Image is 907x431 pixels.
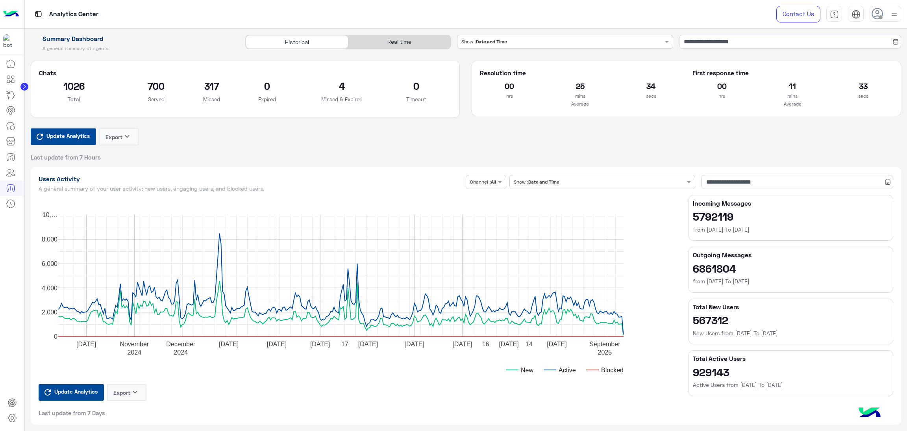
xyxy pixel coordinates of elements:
[314,95,369,103] p: Missed & Expired
[76,340,96,347] text: [DATE]
[39,384,104,401] button: Update Analytics
[480,69,680,77] h5: Resolution time
[763,80,822,92] h2: 11
[452,340,472,347] text: [DATE]
[39,409,105,417] span: Last update from 7 Days
[33,9,43,19] img: tab
[232,80,302,92] h2: 0
[622,92,681,100] p: secs
[763,92,822,100] p: mins
[601,366,624,373] text: Blocked
[851,10,861,19] img: tab
[44,130,92,141] span: Update Analytics
[521,366,533,373] text: New
[559,366,576,373] text: Active
[834,80,893,92] h2: 33
[127,349,141,355] text: 2024
[39,95,109,103] p: Total
[121,95,191,103] p: Served
[551,92,610,100] p: mins
[49,9,98,20] p: Analytics Center
[232,95,302,103] p: Expired
[42,212,57,218] text: 10,…
[693,329,889,337] h6: New Users from [DATE] To [DATE]
[31,35,237,43] h1: Summary Dashboard
[341,340,348,347] text: 17
[547,340,566,347] text: [DATE]
[39,175,463,183] h1: Users Activity
[174,349,188,355] text: 2024
[41,309,57,316] text: 2,000
[218,340,238,347] text: [DATE]
[856,399,883,427] img: hulul-logo.png
[476,39,507,45] b: Date and Time
[692,80,752,92] h2: 00
[889,9,899,19] img: profile
[480,100,680,108] p: Average
[491,179,496,185] b: All
[499,340,518,347] text: [DATE]
[381,95,452,103] p: Timeout
[692,69,893,77] h5: First response time
[528,179,559,185] b: Date and Time
[41,260,57,267] text: 6,000
[166,340,195,347] text: December
[130,387,140,397] i: keyboard_arrow_down
[203,80,220,92] h2: 317
[3,6,19,22] img: Logo
[31,128,96,145] button: Update Analytics
[3,34,17,48] img: 1403182699927242
[692,100,893,108] p: Average
[358,340,378,347] text: [DATE]
[693,381,889,389] h6: Active Users from [DATE] To [DATE]
[52,386,100,397] span: Update Analytics
[39,186,463,192] h5: A general summary of your user activity: new users, engaging users, and blocked users.
[693,251,889,259] h5: Outgoing Messages
[693,366,889,378] h2: 929143
[121,80,191,92] h2: 700
[480,80,539,92] h2: 00
[99,128,139,145] button: Exportkeyboard_arrow_down
[598,349,612,355] text: 2025
[693,314,889,326] h2: 567312
[693,303,889,311] h5: Total New Users
[525,340,532,347] text: 14
[107,384,146,401] button: Exportkeyboard_arrow_down
[693,262,889,275] h2: 6861804
[267,340,286,347] text: [DATE]
[826,6,842,22] a: tab
[404,340,424,347] text: [DATE]
[834,92,893,100] p: secs
[776,6,820,22] a: Contact Us
[31,45,237,52] h5: A general summary of agents
[589,340,620,347] text: September
[692,92,752,100] p: hrs
[39,69,452,77] h5: Chats
[693,210,889,223] h2: 5792119
[122,132,132,141] i: keyboard_arrow_down
[31,153,101,161] span: Last update from 7 Hours
[693,355,889,362] h5: Total Active Users
[693,199,889,207] h5: Incoming Messages
[314,80,369,92] h2: 4
[482,340,489,347] text: 16
[54,333,57,340] text: 0
[693,226,889,234] h6: from [DATE] To [DATE]
[41,284,57,291] text: 4,000
[693,277,889,285] h6: from [DATE] To [DATE]
[246,35,348,49] div: Historical
[120,340,149,347] text: November
[551,80,610,92] h2: 25
[381,80,452,92] h2: 0
[310,340,329,347] text: [DATE]
[348,35,451,49] div: Real time
[39,195,675,384] svg: A chart.
[41,236,57,242] text: 8,000
[480,92,539,100] p: hrs
[622,80,681,92] h2: 34
[830,10,839,19] img: tab
[203,95,220,103] p: Missed
[39,80,109,92] h2: 1026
